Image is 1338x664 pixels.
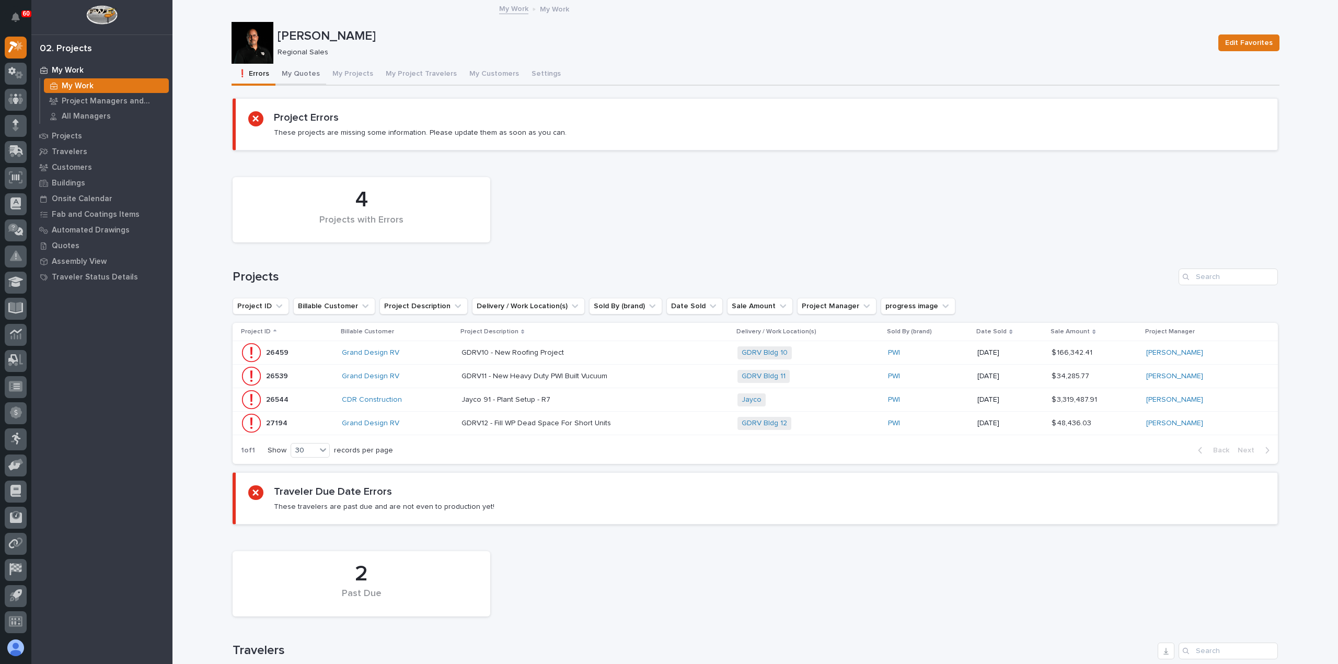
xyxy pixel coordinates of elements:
a: Jayco [742,395,762,404]
div: 30 [291,445,316,456]
p: $ 48,436.03 [1052,417,1093,428]
p: Regional Sales [278,48,1206,57]
p: [DATE] [977,372,1043,381]
p: These travelers are past due and are not even to production yet! [274,502,494,511]
p: Projects [52,132,82,141]
p: My Work [52,66,84,75]
tr: 2654426544 CDR Construction Jayco 91 - Plant Setup - R7Jayco 91 - Plant Setup - R7 Jayco PWI [DAT... [233,388,1278,412]
input: Search [1179,269,1278,285]
p: GDRV11 - New Heavy Duty PWI Built Vucuum [462,370,609,381]
p: Travelers [52,147,87,157]
button: Notifications [5,6,27,28]
div: 4 [250,187,472,213]
a: [PERSON_NAME] [1146,348,1203,357]
p: 26544 [266,393,291,404]
a: Automated Drawings [31,222,172,238]
p: Fab and Coatings Items [52,210,140,219]
a: [PERSON_NAME] [1146,372,1203,381]
button: users-avatar [5,637,27,659]
a: [PERSON_NAME] [1146,395,1203,404]
button: Project Description [379,298,468,314]
span: Back [1207,446,1229,455]
p: Jayco 91 - Plant Setup - R7 [462,393,552,404]
p: $ 34,285.77 [1052,370,1091,381]
button: My Project Travelers [379,64,463,86]
tr: 2653926539 Grand Design RV GDRV11 - New Heavy Duty PWI Built VucuumGDRV11 - New Heavy Duty PWI Bu... [233,365,1278,388]
h2: Traveler Due Date Errors [274,485,392,498]
p: Project Description [460,326,518,337]
button: Back [1190,446,1233,455]
a: Projects [31,128,172,144]
a: Customers [31,159,172,175]
button: My Quotes [275,64,326,86]
a: Grand Design RV [342,348,399,357]
a: Grand Design RV [342,372,399,381]
button: My Projects [326,64,379,86]
p: Customers [52,163,92,172]
p: Automated Drawings [52,226,130,235]
h1: Travelers [233,643,1154,658]
button: Delivery / Work Location(s) [472,298,585,314]
p: Billable Customer [341,326,394,337]
p: My Work [540,3,569,14]
tr: 2719427194 Grand Design RV GDRV12 - Fill WP Dead Space For Short UnitsGDRV12 - Fill WP Dead Space... [233,412,1278,435]
a: [PERSON_NAME] [1146,419,1203,428]
p: GDRV12 - Fill WP Dead Space For Short Units [462,417,613,428]
p: Date Sold [976,326,1007,337]
p: Traveler Status Details [52,273,138,282]
button: progress image [881,298,955,314]
button: Settings [525,64,567,86]
div: 2 [250,561,472,587]
button: Edit Favorites [1218,34,1279,51]
h1: Projects [233,270,1174,285]
a: Grand Design RV [342,419,399,428]
a: Travelers [31,144,172,159]
p: GDRV10 - New Roofing Project [462,346,566,357]
a: PWI [888,348,900,357]
p: Assembly View [52,257,107,266]
p: Sold By (brand) [887,326,932,337]
button: Sale Amount [727,298,793,314]
a: GDRV Bldg 11 [742,372,786,381]
p: 26539 [266,370,290,381]
a: PWI [888,419,900,428]
button: Sold By (brand) [589,298,662,314]
p: My Work [62,81,94,91]
a: Fab and Coatings Items [31,206,172,222]
p: 60 [23,10,30,17]
img: Workspace Logo [86,5,117,25]
input: Search [1179,643,1278,659]
a: All Managers [40,109,172,123]
p: All Managers [62,112,111,121]
span: Next [1238,446,1261,455]
button: Billable Customer [293,298,375,314]
p: Sale Amount [1051,326,1090,337]
a: My Work [499,2,528,14]
span: Edit Favorites [1225,37,1273,49]
h2: Project Errors [274,111,339,124]
p: $ 3,319,487.91 [1052,393,1099,404]
a: GDRV Bldg 12 [742,419,787,428]
div: Projects with Errors [250,215,472,237]
a: Onsite Calendar [31,191,172,206]
a: Quotes [31,238,172,253]
p: 26459 [266,346,291,357]
p: Project ID [241,326,271,337]
button: Project ID [233,298,289,314]
a: Project Managers and Engineers [40,94,172,108]
button: Next [1233,446,1278,455]
p: [DATE] [977,348,1043,357]
p: $ 166,342.41 [1052,346,1094,357]
button: My Customers [463,64,525,86]
a: PWI [888,395,900,404]
button: Project Manager [797,298,876,314]
a: My Work [31,62,172,78]
p: Project Manager [1145,326,1195,337]
p: These projects are missing some information. Please update them as soon as you can. [274,128,567,137]
div: Past Due [250,588,472,610]
a: GDRV Bldg 10 [742,348,788,357]
p: [DATE] [977,395,1043,404]
a: My Work [40,78,172,93]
